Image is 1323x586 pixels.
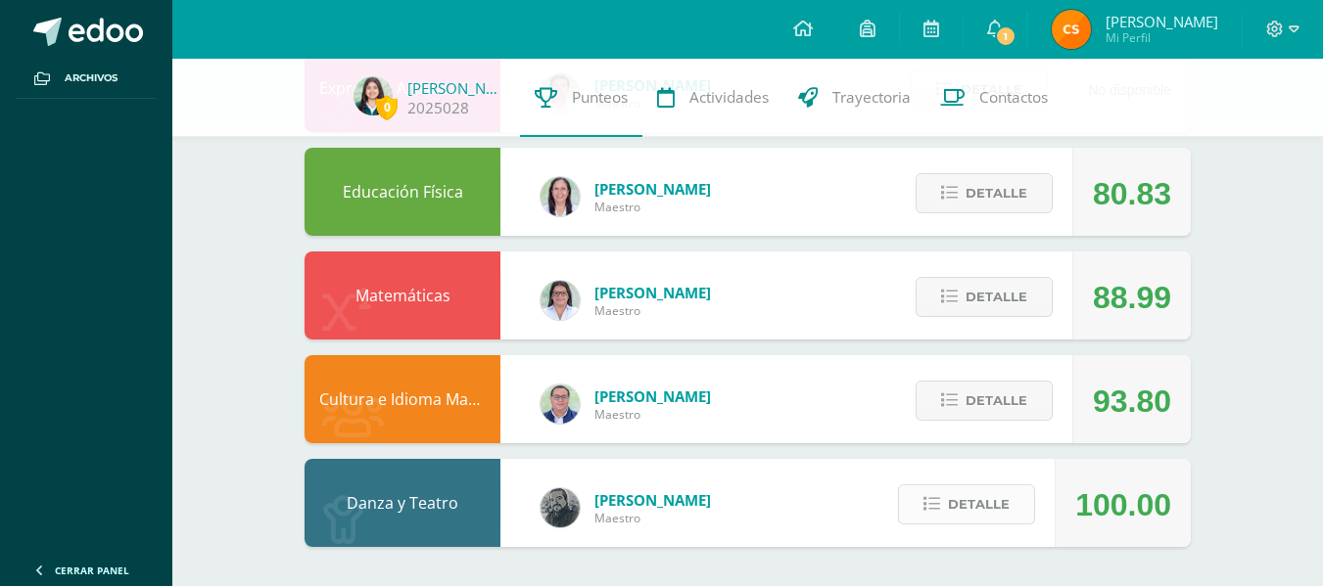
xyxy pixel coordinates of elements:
img: d9abd7a04bca839026e8d591fa2944fe.png [354,76,393,115]
a: [PERSON_NAME] [407,78,505,98]
img: c1c1b07ef08c5b34f56a5eb7b3c08b85.png [541,384,580,424]
span: Maestro [594,510,711,526]
div: Cultura e Idioma Maya, Garífuna o Xinka [305,355,500,443]
span: Maestro [594,199,711,215]
a: Trayectoria [783,59,925,137]
a: Actividades [642,59,783,137]
button: Detalle [916,277,1053,317]
div: 80.83 [1093,150,1171,238]
span: Trayectoria [832,87,911,108]
div: Matemáticas [305,251,500,339]
img: 341d98b4af7301a051bfb6365f8299c3.png [541,281,580,320]
span: [PERSON_NAME] [594,490,711,510]
span: Mi Perfil [1106,29,1218,46]
span: Maestro [594,302,711,319]
div: Educación Física [305,148,500,236]
img: 8ba24283638e9cc0823fe7e8b79ee805.png [541,488,580,527]
span: Contactos [979,87,1048,108]
div: 88.99 [1093,253,1171,341]
div: 93.80 [1093,357,1171,445]
span: Maestro [594,406,711,423]
span: [PERSON_NAME] [594,179,711,199]
button: Detalle [898,484,1035,524]
span: 0 [376,95,398,119]
span: Detalle [966,175,1027,211]
span: [PERSON_NAME] [1106,12,1218,31]
div: 100.00 [1075,461,1171,549]
span: Cerrar panel [55,563,129,577]
button: Detalle [916,173,1053,213]
span: 1 [995,25,1016,47]
button: Detalle [916,381,1053,421]
a: Contactos [925,59,1063,137]
a: 2025028 [407,98,469,118]
span: Detalle [966,279,1027,315]
img: f77eda19ab9d4901e6803b4611072024.png [541,177,580,216]
span: Actividades [689,87,769,108]
a: Punteos [520,59,642,137]
span: Punteos [572,87,628,108]
img: 236f60812479887bd343fffca26c79af.png [1052,10,1091,49]
a: Archivos [16,59,157,99]
span: [PERSON_NAME] [594,386,711,406]
span: Detalle [966,383,1027,419]
span: Archivos [65,70,118,86]
div: Danza y Teatro [305,459,500,547]
span: [PERSON_NAME] [594,283,711,302]
span: Detalle [948,486,1010,522]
